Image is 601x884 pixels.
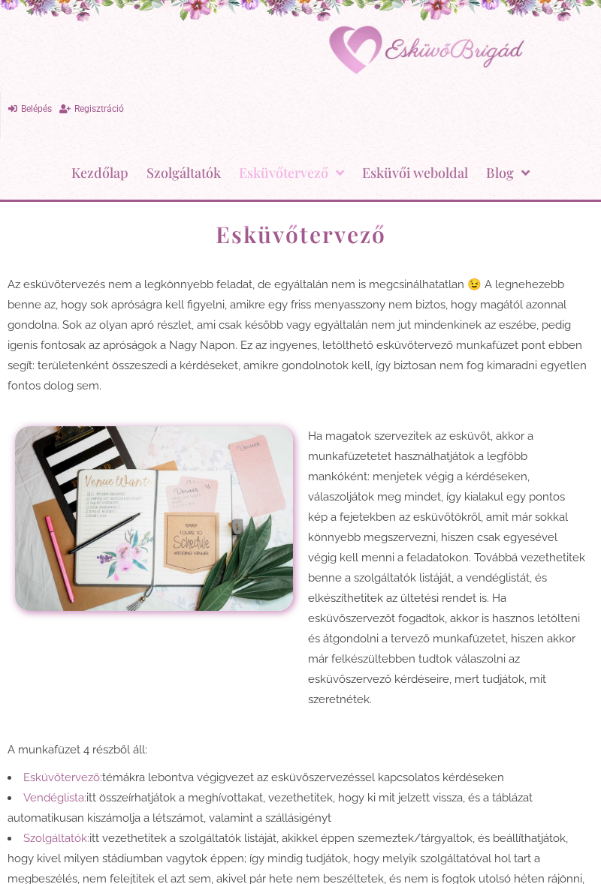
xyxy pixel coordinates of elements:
[21,104,52,114] span: Belépés
[8,768,593,788] li: témákra lebontva végigvezet az esküvőszervezéssel kapcsolatos kérdéseken
[59,99,124,119] a: Regisztráció
[23,831,89,845] span: Szolgáltatók:
[308,426,586,710] p: Ha magatok szervezitek az esküvőt, akkor a munkafüzetetet használhatjátok a legfőbb mankóként: me...
[23,771,102,784] span: Esküvőtervező:
[23,791,86,804] span: Vendéglista:
[362,153,468,192] a: Esküvői weboldal
[74,104,124,114] span: Regisztráció
[486,153,530,192] a: Blog
[23,224,578,245] h1: Esküvőtervező
[8,99,52,119] a: Belépés
[146,153,221,192] a: Szolgáltatók
[71,153,128,192] a: Kezdőlap
[8,788,593,828] li: itt összeírhatjátok a meghívottakat, vezethetitek, hogy ki mit jelzett vissza, és a táblázat auto...
[239,153,344,192] a: Esküvőtervező
[8,153,593,192] nav: Menu
[8,740,593,760] p: A munkafüzet 4 részből áll:
[8,275,593,396] p: Az esküvőtervezés nem a legkönnyebb feladat, de egyáltalán nem is megcsinálhatatlan 😉 A legneheze...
